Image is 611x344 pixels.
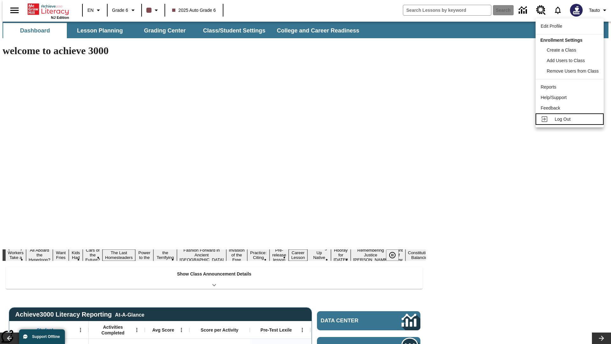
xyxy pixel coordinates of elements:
span: Edit Profile [541,24,562,29]
span: Feedback [541,105,560,111]
span: Help/Support [541,95,567,100]
span: Create a Class [547,47,576,53]
span: Reports [541,84,556,90]
span: Remove Users from Class [547,68,599,74]
span: Add Users to Class [547,58,585,63]
span: Enrollment Settings [540,38,582,43]
span: Log Out [555,117,571,122]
